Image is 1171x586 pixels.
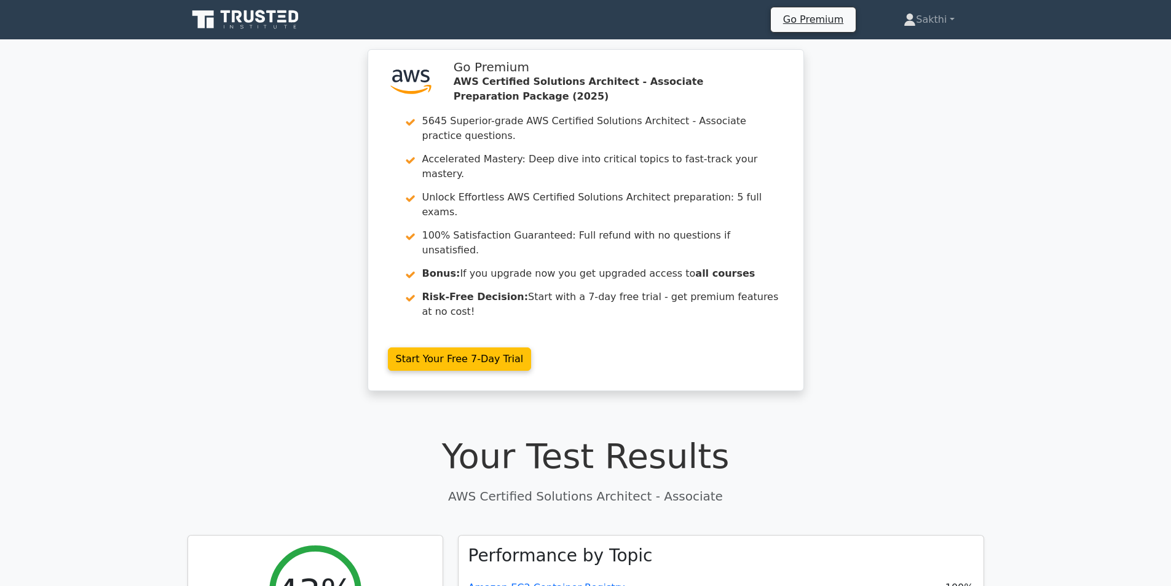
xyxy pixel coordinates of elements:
[468,545,653,566] h3: Performance by Topic
[187,435,984,477] h1: Your Test Results
[776,11,851,28] a: Go Premium
[388,347,532,371] a: Start Your Free 7-Day Trial
[187,487,984,505] p: AWS Certified Solutions Architect - Associate
[874,7,984,32] a: Sakthi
